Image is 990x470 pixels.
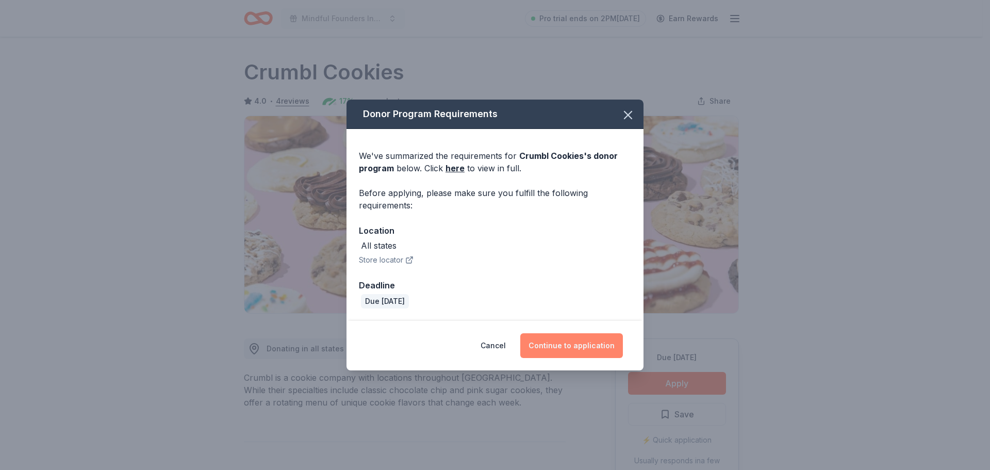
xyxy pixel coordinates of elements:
div: Due [DATE] [361,294,409,309]
div: We've summarized the requirements for below. Click to view in full. [359,150,631,174]
button: Continue to application [520,333,623,358]
a: here [445,162,465,174]
div: Donor Program Requirements [346,100,643,129]
div: Location [359,224,631,237]
button: Cancel [481,333,506,358]
div: Deadline [359,279,631,292]
button: Store locator [359,254,414,266]
div: Before applying, please make sure you fulfill the following requirements: [359,187,631,212]
div: All states [361,239,397,252]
